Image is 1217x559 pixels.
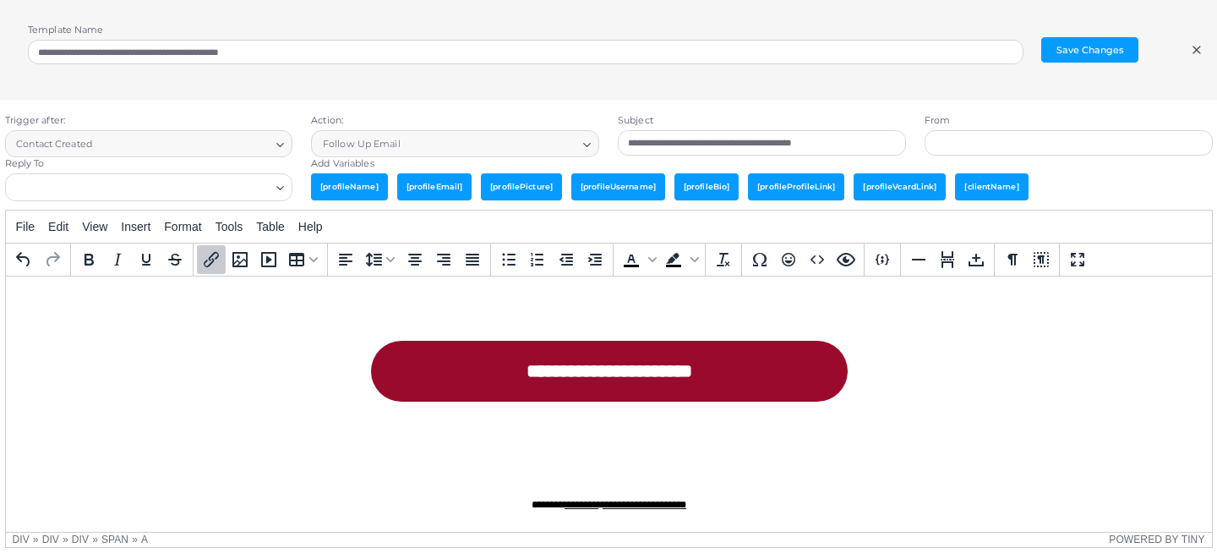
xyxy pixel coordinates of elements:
div: div [13,534,30,545]
button: Insert/edit media [254,245,283,274]
button: Save Changes [1041,37,1138,63]
span: [profileName] [311,173,387,200]
button: Emoticons [774,245,803,274]
button: Preview [832,245,860,274]
label: Reply To [5,157,45,171]
button: Decrease indent [552,245,581,274]
button: Media Gallery [226,245,254,274]
div: » [132,534,138,545]
div: div [42,534,59,545]
span: Edit [48,220,68,233]
label: Action: [311,114,343,128]
button: Show blocks [1027,245,1056,274]
button: Align right [429,245,458,274]
div: Search for option [311,130,599,157]
button: Redo [38,245,67,274]
button: Table [283,245,324,274]
button: Undo [9,245,38,274]
button: Bullet list [494,245,523,274]
div: » [63,534,68,545]
div: div [72,534,89,545]
button: Insert/edit link [197,245,226,274]
button: Underline [132,245,161,274]
label: From [925,114,950,128]
label: Add Variables [311,157,374,171]
span: Help [298,220,323,233]
div: span [101,534,128,545]
button: Bold [74,245,103,274]
label: Trigger after: [5,114,66,128]
div: Text color [617,245,659,274]
button: Align left [331,245,360,274]
div: » [33,534,39,545]
div: Search for option [5,130,293,157]
button: Source code [803,245,832,274]
button: Special character [745,245,774,274]
span: Follow Up Email [320,135,402,153]
span: [profileEmail] [397,173,472,200]
span: Table [256,220,284,233]
span: [profilePicture] [481,173,562,200]
div: » [92,534,98,545]
button: Increase indent [581,245,609,274]
iframe: Rich Text Area [6,277,1212,532]
div: Search for option [5,173,293,200]
button: Horizontal line [904,245,933,274]
span: Tools [216,220,243,233]
button: Line height [360,245,401,274]
input: Search for option [96,134,270,153]
span: [clientName] [955,173,1028,200]
span: Insert [121,220,150,233]
button: Justify [458,245,487,274]
span: [profileProfileLink] [748,173,844,200]
button: Italic [103,245,132,274]
span: File [16,220,35,233]
span: Contact Created [14,135,95,153]
button: Numbered list [523,245,552,274]
span: Format [164,220,201,233]
span: [profileVcardLink] [854,173,946,200]
input: Search for option [8,178,270,197]
button: Fullscreen [1063,245,1092,274]
button: Nonbreaking space [962,245,991,274]
label: Subject [618,114,653,128]
input: Search for option [404,134,576,153]
button: Clear formatting [709,245,738,274]
div: Background color [659,245,701,274]
a: Powered by Tiny [1109,534,1204,545]
div: a [141,534,148,545]
button: Insert/edit code sample [868,245,897,274]
span: [profileBio] [674,173,739,200]
label: Template Name [28,24,103,37]
span: [profileUsername] [571,173,665,200]
button: Align center [401,245,429,274]
button: Page break [933,245,962,274]
button: Show invisible characters [998,245,1027,274]
button: Strikethrough [161,245,189,274]
span: View [82,220,107,233]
